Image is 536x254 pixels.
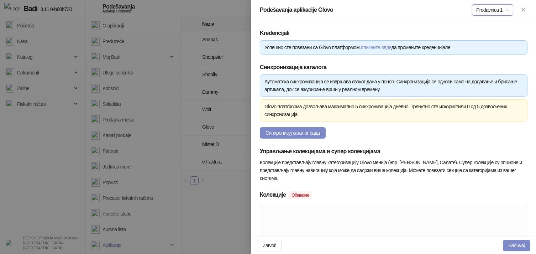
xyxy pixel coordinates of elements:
[260,29,527,37] h5: Kredencijali
[503,240,530,251] button: Sačuvaj
[476,5,509,15] span: Prodavnica 1
[260,6,333,14] div: Podešavanja aplikacije Glovo
[260,147,527,156] h5: Управљање колекцијама и супер колекцијама
[264,78,523,93] div: Аутоматска синхронизација се извршава сваког дана у поноћ. Синхронизација се односи само на додав...
[260,159,527,182] div: Колекције представљају главну категоризацију Glovo менија (нпр. [PERSON_NAME], Салате). Супер кол...
[260,191,286,199] div: Колекције
[260,63,527,72] h5: Синхронизација каталога
[289,191,312,199] span: Обавезне
[519,6,527,14] button: Zatvori
[264,43,523,51] div: Успешно сте повезани са Glovo платформом. да промените креденцијале.
[264,103,523,118] div: Glovo платформа дозвољава максимално 5 синхронизација дневно. Тренутно сте искористили 0 од 5 доз...
[361,45,391,50] a: Кликните овде
[257,240,282,251] button: Zatvori
[260,127,326,139] button: Синхронизуј каталог сада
